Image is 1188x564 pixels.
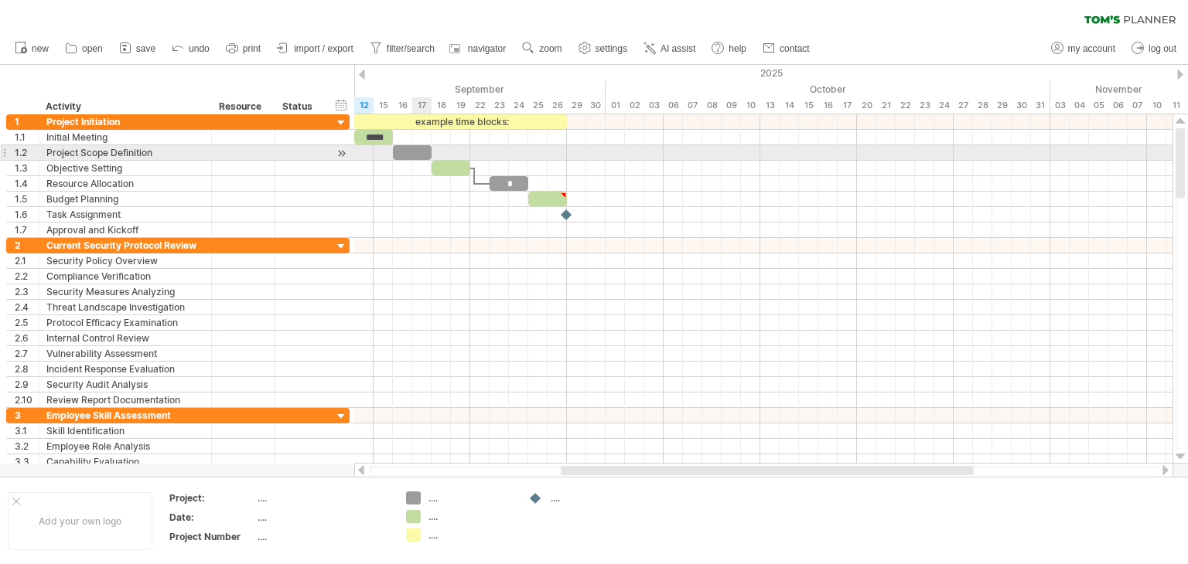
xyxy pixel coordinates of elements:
div: Review Report Documentation [46,392,203,407]
div: Security Measures Analyzing [46,284,203,299]
a: open [61,39,108,59]
div: Skill Identification [46,423,203,438]
div: Compliance Verification [46,269,203,284]
div: Current Security Protocol Review [46,238,203,253]
div: .... [258,491,387,505]
div: Tuesday, 7 October 2025 [683,97,702,114]
div: Thursday, 25 September 2025 [528,97,548,114]
a: filter/search [366,39,439,59]
div: 2.4 [15,300,38,314]
div: Thursday, 30 October 2025 [1012,97,1031,114]
a: import / export [273,39,358,59]
div: Tuesday, 16 September 2025 [393,97,412,114]
span: filter/search [387,43,435,54]
div: Task Assignment [46,207,203,222]
div: 1.2 [15,145,38,160]
div: Capability Evaluation [46,454,203,469]
div: Add your own logo [8,492,152,550]
div: Monday, 22 September 2025 [470,97,490,114]
div: 2.2 [15,269,38,284]
div: Budget Planning [46,192,203,206]
div: Project Number [169,530,254,543]
div: Project Scope Definition [46,145,203,160]
a: contact [759,39,814,59]
a: new [11,39,53,59]
div: Employee Skill Assessment [46,408,203,423]
div: Thursday, 23 October 2025 [915,97,934,114]
div: Friday, 31 October 2025 [1031,97,1050,114]
div: scroll to activity [334,145,349,161]
div: Friday, 26 September 2025 [548,97,567,114]
div: 2.8 [15,362,38,376]
span: AI assist [661,43,695,54]
div: October 2025 [606,81,1050,97]
a: navigator [447,39,510,59]
div: Threat Landscape Investigation [46,300,203,314]
div: example time blocks: [354,114,567,129]
div: Monday, 13 October 2025 [760,97,780,114]
div: Friday, 17 October 2025 [838,97,857,114]
a: zoom [518,39,566,59]
div: Wednesday, 8 October 2025 [702,97,722,114]
div: Friday, 12 September 2025 [354,97,374,114]
a: undo [168,39,214,59]
div: Thursday, 9 October 2025 [722,97,741,114]
div: Objective Setting [46,161,203,175]
div: Date: [169,511,254,524]
span: settings [596,43,627,54]
div: Protocol Efficacy Examination [46,315,203,330]
div: Tuesday, 11 November 2025 [1166,97,1186,114]
div: 1.5 [15,192,38,206]
div: Vulnerability Assessment [46,346,203,361]
span: import / export [294,43,353,54]
div: Project: [169,491,254,505]
div: Employee Role Analysis [46,439,203,454]
div: September 2025 [180,81,606,97]
div: Internal Control Review [46,331,203,345]
div: 3.3 [15,454,38,469]
div: Tuesday, 30 September 2025 [586,97,606,114]
div: Tuesday, 28 October 2025 [973,97,992,114]
a: settings [575,39,632,59]
div: Project Initiation [46,114,203,129]
div: Wednesday, 29 October 2025 [992,97,1012,114]
div: Wednesday, 22 October 2025 [896,97,915,114]
div: 2.3 [15,284,38,299]
div: Monday, 29 September 2025 [567,97,586,114]
div: Thursday, 18 September 2025 [432,97,451,114]
span: new [32,43,49,54]
div: Monday, 15 September 2025 [374,97,393,114]
div: Friday, 3 October 2025 [644,97,664,114]
div: Monday, 10 November 2025 [1147,97,1166,114]
div: 2 [15,238,38,253]
div: 2.7 [15,346,38,361]
div: Friday, 10 October 2025 [741,97,760,114]
span: zoom [539,43,562,54]
div: .... [258,511,387,524]
div: Security Policy Overview [46,253,203,268]
a: log out [1128,39,1181,59]
div: Initial Meeting [46,130,203,144]
div: Thursday, 6 November 2025 [1108,97,1128,114]
div: Tuesday, 21 October 2025 [876,97,896,114]
div: 1 [15,114,38,129]
div: Resource [219,99,266,114]
div: 1.6 [15,207,38,222]
span: print [243,43,261,54]
div: Security Audit Analysis [46,377,203,392]
div: Wednesday, 17 September 2025 [412,97,432,114]
div: 3.2 [15,439,38,454]
a: AI assist [640,39,700,59]
a: print [222,39,265,59]
div: 2.9 [15,377,38,392]
div: Approval and Kickoff [46,223,203,237]
div: Wednesday, 15 October 2025 [799,97,818,114]
span: open [82,43,103,54]
a: save [115,39,160,59]
span: log out [1149,43,1176,54]
a: my account [1047,39,1120,59]
div: Friday, 19 September 2025 [451,97,470,114]
div: Monday, 20 October 2025 [857,97,876,114]
div: Tuesday, 14 October 2025 [780,97,799,114]
div: 3 [15,408,38,423]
